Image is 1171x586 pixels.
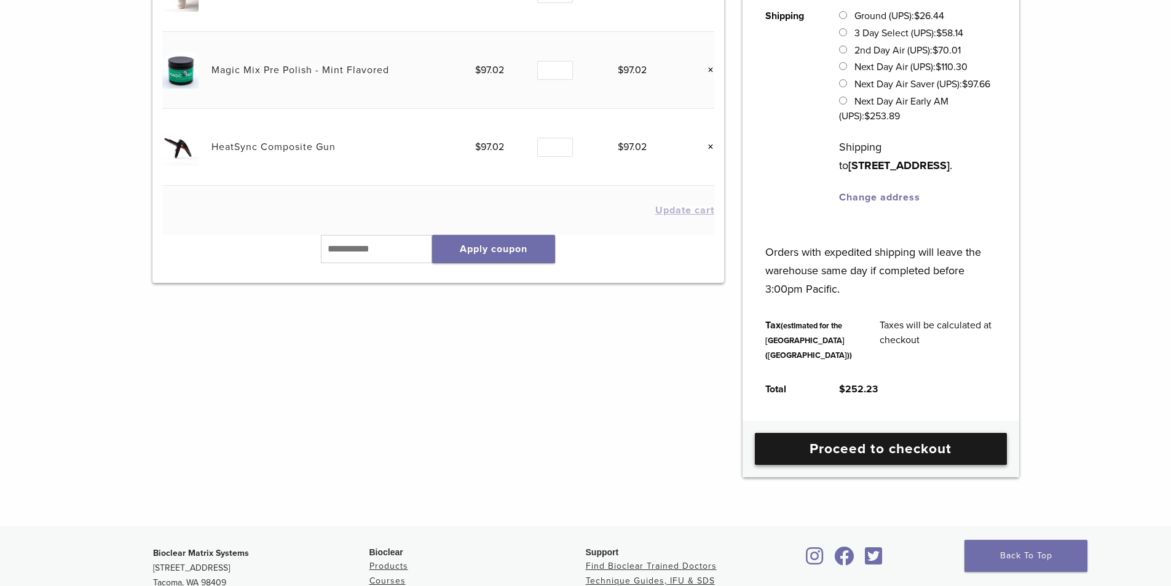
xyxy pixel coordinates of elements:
[369,547,403,557] span: Bioclear
[861,554,887,566] a: Bioclear
[153,548,249,558] strong: Bioclear Matrix Systems
[854,27,963,39] label: 3 Day Select (UPS):
[586,547,619,557] span: Support
[914,10,920,22] span: $
[618,141,647,153] bdi: 97.02
[475,64,481,76] span: $
[432,235,555,263] button: Apply coupon
[655,205,714,215] button: Update cart
[369,561,408,571] a: Products
[752,372,826,406] th: Total
[475,141,504,153] bdi: 97.02
[936,27,963,39] bdi: 58.14
[839,95,948,122] label: Next Day Air Early AM (UPS):
[752,308,866,372] th: Tax
[854,61,968,73] label: Next Day Air (UPS):
[854,44,961,57] label: 2nd Day Air (UPS):
[866,308,1010,372] td: Taxes will be calculated at checkout
[698,139,714,155] a: Remove this item
[802,554,828,566] a: Bioclear
[932,44,961,57] bdi: 70.01
[864,110,900,122] bdi: 253.89
[162,52,199,88] img: Magic Mix Pre Polish - Mint Flavored
[211,141,336,153] a: HeatSync Composite Gun
[932,44,938,57] span: $
[618,64,623,76] span: $
[765,321,852,360] small: (estimated for the [GEOGRAPHIC_DATA] ([GEOGRAPHIC_DATA]))
[755,433,1007,465] a: Proceed to checkout
[765,224,996,298] p: Orders with expedited shipping will leave the warehouse same day if completed before 3:00pm Pacific.
[698,62,714,78] a: Remove this item
[854,78,990,90] label: Next Day Air Saver (UPS):
[162,129,199,165] img: HeatSync Composite Gun
[864,110,870,122] span: $
[936,61,968,73] bdi: 110.30
[936,61,941,73] span: $
[936,27,942,39] span: $
[964,540,1087,572] a: Back To Top
[586,576,715,586] a: Technique Guides, IFU & SDS
[839,191,920,204] a: Change address
[369,576,406,586] a: Courses
[475,141,481,153] span: $
[839,383,878,395] bdi: 252.23
[839,383,845,395] span: $
[914,10,944,22] bdi: 26.44
[475,64,504,76] bdi: 97.02
[618,141,623,153] span: $
[962,78,968,90] span: $
[830,554,859,566] a: Bioclear
[854,10,944,22] label: Ground (UPS):
[848,159,950,172] strong: [STREET_ADDRESS]
[839,138,996,175] p: Shipping to .
[962,78,990,90] bdi: 97.66
[211,64,389,76] a: Magic Mix Pre Polish - Mint Flavored
[586,561,717,571] a: Find Bioclear Trained Doctors
[618,64,647,76] bdi: 97.02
